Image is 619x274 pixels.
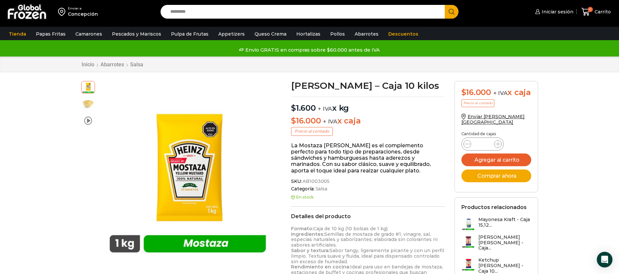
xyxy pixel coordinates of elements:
[478,234,531,251] h3: [PERSON_NAME] [PERSON_NAME] - Caja...
[588,7,593,12] span: 0
[461,217,531,231] a: Mayonesa Kraft - Caja 15,12...
[291,248,330,253] strong: Sabor y textura:
[33,28,69,40] a: Papas Fritas
[100,61,124,68] a: Abarrotes
[81,61,144,68] nav: Breadcrumb
[318,105,332,112] span: + IVA
[461,234,531,254] a: [PERSON_NAME] [PERSON_NAME] - Caja...
[534,5,573,18] a: Iniciar sesión
[478,257,531,274] h3: Ketchup [PERSON_NAME] - Caja 10...
[291,226,313,232] strong: Formato:
[291,116,321,125] bdi: 16.000
[302,179,330,184] span: AB1003005
[291,103,316,113] bdi: 1.600
[168,28,212,40] a: Pulpa de Frutas
[130,61,144,68] a: Salsa
[597,252,612,267] div: Open Intercom Messenger
[293,28,324,40] a: Hortalizas
[291,97,445,113] p: x kg
[461,169,531,182] button: Comprar ahora
[82,97,95,110] span: mostaza
[98,81,277,260] div: 1 / 3
[81,61,95,68] a: Inicio
[445,5,458,19] button: Search button
[291,81,445,90] h1: [PERSON_NAME] – Caja 10 kilos
[351,28,382,40] a: Abarrotes
[109,28,164,40] a: Pescados y Mariscos
[291,103,296,113] span: $
[461,204,527,210] h2: Productos relacionados
[98,81,277,260] img: mostaza
[291,231,324,237] strong: Ingredientes:
[461,99,494,107] p: Precio al contado
[323,118,337,125] span: + IVA
[461,153,531,166] button: Agregar al carrito
[291,213,445,219] h2: Detalles del producto
[315,186,327,192] a: Salsa
[540,8,573,15] span: Iniciar sesión
[593,8,611,15] span: Carrito
[461,88,466,97] span: $
[291,116,445,126] p: x caja
[580,4,612,20] a: 0 Carrito
[291,264,350,270] strong: Rendimiento en cocina:
[291,195,445,200] p: En stock
[72,28,105,40] a: Camarones
[461,88,491,97] bdi: 16.000
[291,116,296,125] span: $
[478,217,531,228] h3: Mayonesa Kraft - Caja 15,12...
[68,6,98,11] div: Enviar a
[291,179,445,184] span: SKU:
[493,90,508,96] span: + IVA
[251,28,290,40] a: Queso Crema
[385,28,422,40] a: Descuentos
[476,139,489,149] input: Product quantity
[215,28,248,40] a: Appetizers
[291,142,445,174] p: La Mostaza [PERSON_NAME] es el complemento perfecto para todo tipo de preparaciones, desde sándwi...
[58,6,68,17] img: address-field-icon.svg
[68,11,98,17] div: Concepción
[461,114,525,125] a: Enviar [PERSON_NAME][GEOGRAPHIC_DATA]
[461,88,531,97] div: x caja
[6,28,29,40] a: Tienda
[82,80,95,93] span: mostaza
[291,186,445,192] span: Categoría:
[461,132,531,136] p: Cantidad de cajas
[291,127,333,136] p: Precio al contado
[327,28,348,40] a: Pollos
